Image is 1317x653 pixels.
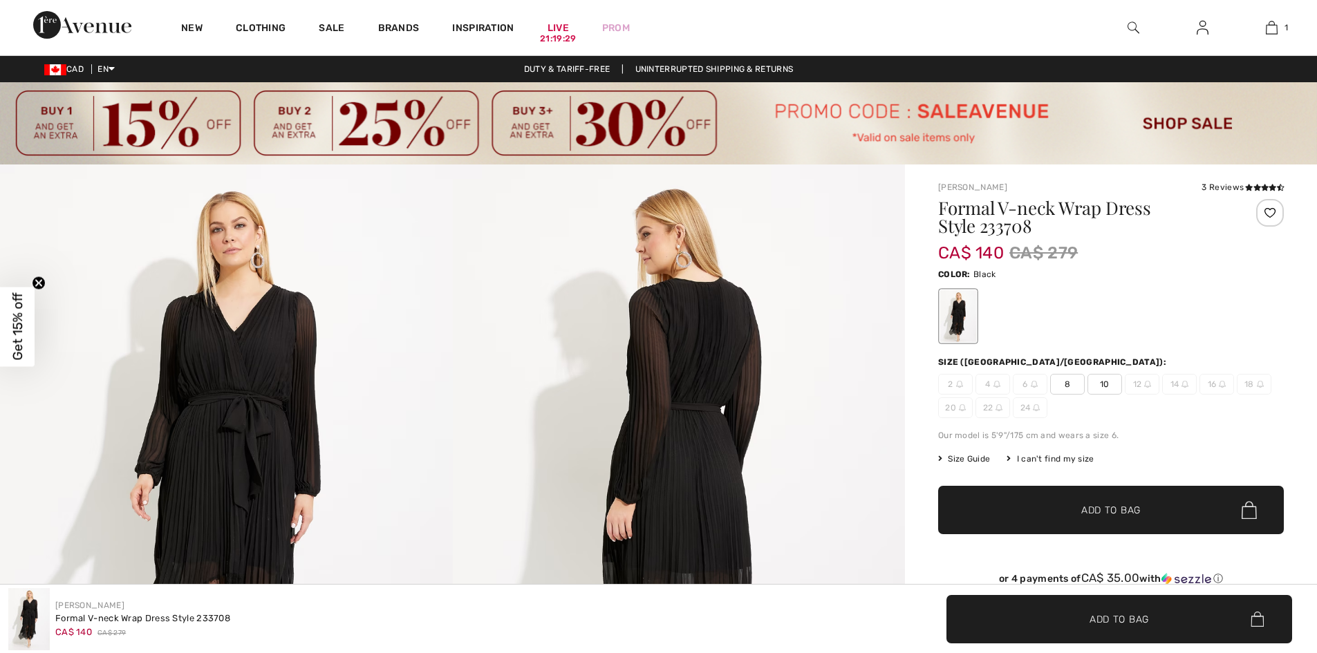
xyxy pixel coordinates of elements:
[938,374,973,395] span: 2
[1081,503,1141,518] span: Add to Bag
[975,374,1010,395] span: 4
[1251,612,1264,627] img: Bag.svg
[973,269,996,279] span: Black
[44,64,89,74] span: CAD
[236,22,286,37] a: Clothing
[55,627,92,637] span: CA$ 140
[1161,573,1211,585] img: Sezzle
[938,269,971,279] span: Color:
[1186,19,1220,37] a: Sign In
[938,571,1284,590] div: or 4 payments ofCA$ 35.00withSezzle Click to learn more about Sezzle
[1197,19,1208,36] img: My Info
[938,571,1284,585] div: or 4 payments of with
[1242,501,1257,519] img: Bag.svg
[1013,374,1047,395] span: 6
[55,612,230,625] div: Formal V-neck Wrap Dress Style 233708
[938,199,1226,235] h1: Formal V-neck Wrap Dress Style 233708
[938,229,1004,263] span: CA$ 140
[1219,381,1226,388] img: ring-m.svg
[44,64,66,75] img: Canadian Dollar
[1237,374,1271,395] span: 18
[959,404,966,411] img: ring-m.svg
[10,293,26,361] span: Get 15% off
[1285,21,1288,34] span: 1
[1257,381,1264,388] img: ring-m.svg
[1202,181,1284,193] div: 3 Reviews
[1013,397,1047,418] span: 24
[32,276,46,290] button: Close teaser
[1050,374,1085,395] span: 8
[181,22,203,37] a: New
[378,22,420,37] a: Brands
[33,11,131,39] img: 1ère Avenue
[1144,381,1151,388] img: ring-m.svg
[1009,240,1078,265] span: CA$ 279
[1033,404,1040,411] img: ring-m.svg
[1031,381,1038,388] img: ring-m.svg
[938,429,1284,442] div: Our model is 5'9"/175 cm and wears a size 6.
[1181,381,1188,388] img: ring-m.svg
[1007,453,1094,465] div: I can't find my size
[452,22,514,37] span: Inspiration
[55,600,124,610] a: [PERSON_NAME]
[548,21,569,35] a: Live21:19:29
[540,32,576,46] div: 21:19:29
[8,588,50,650] img: Formal V-neck Wrap Dress Style 233708
[602,21,630,35] a: Prom
[1081,571,1140,585] span: CA$ 35.00
[1162,374,1197,395] span: 14
[1125,374,1159,395] span: 12
[1229,549,1303,584] iframe: Opens a widget where you can chat to one of our agents
[938,453,990,465] span: Size Guide
[1199,374,1234,395] span: 16
[97,64,115,74] span: EN
[993,381,1000,388] img: ring-m.svg
[946,595,1292,643] button: Add to Bag
[940,290,976,342] div: Black
[938,397,973,418] span: 20
[938,486,1284,534] button: Add to Bag
[319,22,344,37] a: Sale
[956,381,963,388] img: ring-m.svg
[938,182,1007,192] a: [PERSON_NAME]
[1266,19,1278,36] img: My Bag
[996,404,1002,411] img: ring-m.svg
[1087,374,1122,395] span: 10
[1237,19,1305,36] a: 1
[97,628,126,638] span: CA$ 279
[1090,612,1149,626] span: Add to Bag
[1128,19,1139,36] img: search the website
[975,397,1010,418] span: 22
[938,356,1169,368] div: Size ([GEOGRAPHIC_DATA]/[GEOGRAPHIC_DATA]):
